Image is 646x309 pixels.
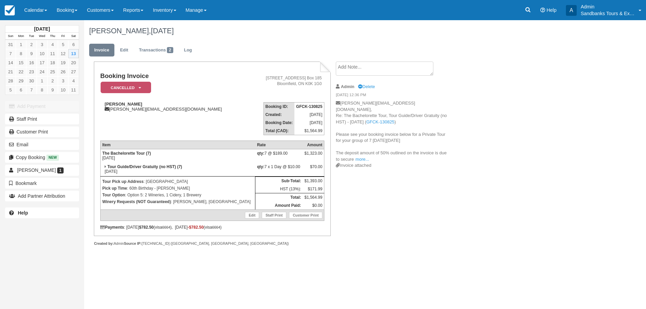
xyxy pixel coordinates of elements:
i: Help [540,8,545,12]
a: 10 [58,85,68,94]
th: Amount Paid: [255,201,303,210]
a: 21 [5,67,16,76]
span: 2 [167,47,173,53]
a: 8 [37,85,47,94]
b: Help [18,210,28,216]
a: 25 [47,67,58,76]
td: HST (13%): [255,185,303,193]
a: 30 [26,76,37,85]
strong: $782.50 [139,225,153,230]
div: $1,323.00 [304,151,322,161]
strong: Created by: [94,241,114,245]
strong: Tour Guide/Driver Gratuity (no HST) (7) [107,164,182,169]
a: 4 [68,76,79,85]
a: 6 [68,40,79,49]
a: 24 [37,67,47,76]
button: Copy Booking New [5,152,79,163]
td: $1,564.99 [303,193,324,202]
em: [DATE] 12:36 PM [336,92,449,100]
h1: Booking Invoice [100,73,249,80]
th: Wed [37,33,47,40]
p: Admin [581,3,635,10]
button: Bookmark [5,178,79,189]
a: 18 [47,58,58,67]
button: Add Partner Attribution [5,191,79,201]
a: 8 [16,49,26,58]
td: [DATE] [294,119,324,127]
a: Cancelled [100,81,149,94]
th: Total: [255,193,303,202]
a: Customer Print [5,126,79,137]
a: 11 [47,49,58,58]
th: Rate [255,141,303,149]
p: : 60th Birthday - [PERSON_NAME] [102,185,253,192]
th: Booking ID: [263,103,294,111]
a: 27 [68,67,79,76]
strong: Pick up Time [102,186,127,191]
a: 4 [47,40,58,49]
td: $0.00 [303,201,324,210]
span: [PERSON_NAME] [17,167,56,173]
a: Invoice [89,44,114,57]
a: 17 [37,58,47,67]
a: 6 [16,85,26,94]
a: 5 [58,40,68,49]
p: : Option 5: 2 Wineries, 1 Cidery, 1 Brewery [102,192,253,198]
th: Sub-Total: [255,177,303,185]
a: 3 [37,40,47,49]
em: Cancelled [101,82,151,93]
div: : [DATE] (visa ), [DATE] (visa ) [100,225,324,230]
a: Transactions2 [134,44,178,57]
th: Fri [58,33,68,40]
div: [PERSON_NAME][EMAIL_ADDRESS][DOMAIN_NAME] [100,102,249,112]
a: Staff Print [5,114,79,124]
a: 28 [5,76,16,85]
a: Staff Print [262,212,286,219]
a: 7 [5,49,16,58]
a: 31 [5,40,16,49]
a: 16 [26,58,37,67]
strong: Payments [100,225,124,230]
td: $171.99 [303,185,324,193]
strong: Source IP: [124,241,142,245]
small: 6664 [212,225,220,229]
a: 22 [16,67,26,76]
strong: [PERSON_NAME] [105,102,142,107]
div: $70.00 [304,164,322,175]
td: [DATE] [100,163,255,177]
a: 14 [5,58,16,67]
strong: qty [257,151,264,156]
td: [DATE] [294,111,324,119]
a: Help [5,207,79,218]
td: 7 @ $189.00 [255,149,303,163]
th: Tue [26,33,37,40]
a: 5 [5,85,16,94]
td: 7 x 1 Day @ $10.00 [255,163,303,177]
strong: Tour Option [102,193,125,197]
span: -$782.50 [188,225,204,230]
td: [DATE] [100,149,255,163]
th: Mon [16,33,26,40]
strong: Winery Requests (NOT Guaranteed) [102,199,171,204]
strong: The Bachelorette Tour (7) [102,151,151,156]
a: Edit [245,212,259,219]
span: 1 [57,167,64,173]
a: 1 [37,76,47,85]
div: A [566,5,577,16]
small: 6664 [162,225,170,229]
div: Admin [TECHNICAL_ID] ([GEOGRAPHIC_DATA], [GEOGRAPHIC_DATA], [GEOGRAPHIC_DATA]) [94,241,330,246]
td: $1,393.00 [303,177,324,185]
a: 11 [68,85,79,94]
th: Created: [263,111,294,119]
span: New [46,155,59,160]
a: GFCK-130825 [366,119,395,124]
a: 9 [26,49,37,58]
strong: Tour Pick up Address [102,179,144,184]
button: Email [5,139,79,150]
a: more... [356,157,369,162]
img: checkfront-main-nav-mini-logo.png [5,5,15,15]
strong: qty [257,164,264,169]
a: 20 [68,58,79,67]
a: Customer Print [289,212,322,219]
a: 10 [37,49,47,58]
